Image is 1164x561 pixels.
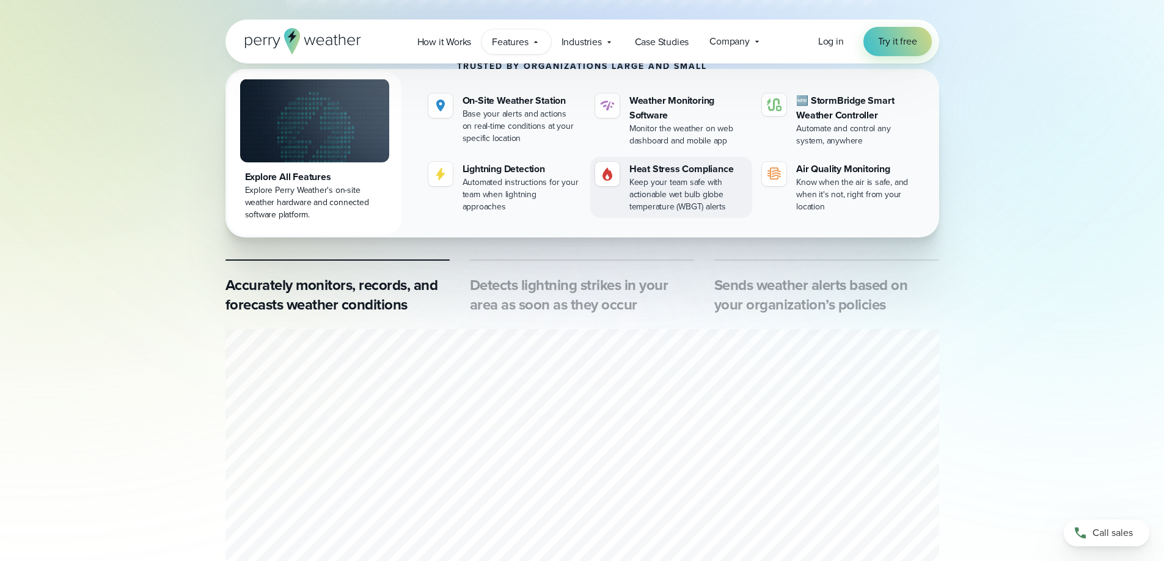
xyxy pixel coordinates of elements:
a: Log in [818,34,844,49]
h3: Sends weather alerts based on your organization’s policies [714,275,939,314]
h3: TRUSTED BY ORGANIZATIONS LARGE AND SMALL [457,62,707,71]
img: aqi-icon.svg [767,167,781,181]
span: Try it free [878,34,917,49]
a: Lightning Detection Automated instructions for your team when lightning approaches [423,157,585,218]
a: Explore All Features Explore Perry Weather's on-site weather hardware and connected software plat... [228,71,401,235]
div: On-Site Weather Station [463,93,580,108]
a: Weather Monitoring Software Monitor the weather on web dashboard and mobile app [590,89,752,152]
img: Gas.svg [600,167,615,181]
div: Air Quality Monitoring [796,162,914,176]
img: lightning-icon.svg [433,167,448,181]
div: Explore All Features [245,170,384,184]
span: How it Works [417,35,472,49]
a: 🆕 StormBridge Smart Weather Controller Automate and control any system, anywhere [757,89,919,152]
div: Know when the air is safe, and when it's not, right from your location [796,176,914,213]
img: stormbridge-icon-V6.svg [767,98,781,111]
div: Heat Stress Compliance [629,162,747,176]
span: Log in [818,34,844,48]
span: Call sales [1093,526,1133,540]
img: software-icon.svg [600,98,615,113]
span: Case Studies [635,35,689,49]
span: Company [709,34,750,49]
h3: Detects lightning strikes in your area as soon as they occur [470,275,695,314]
div: Base your alerts and actions on real-time conditions at your specific location [463,108,580,145]
a: Call sales [1064,519,1149,546]
span: Industries [562,35,602,49]
div: Automate and control any system, anywhere [796,123,914,147]
a: How it Works [407,29,482,54]
img: Location.svg [433,98,448,113]
div: 🆕 StormBridge Smart Weather Controller [796,93,914,123]
a: On-Site Weather Station Base your alerts and actions on real-time conditions at your specific loc... [423,89,585,150]
a: Heat Stress Compliance Keep your team safe with actionable wet bulb globe temperature (WBGT) alerts [590,157,752,218]
div: Weather Monitoring Software [629,93,747,123]
div: Lightning Detection [463,162,580,176]
a: Case Studies [624,29,700,54]
div: Explore Perry Weather's on-site weather hardware and connected software platform. [245,184,384,221]
div: Monitor the weather on web dashboard and mobile app [629,123,747,147]
span: Features [492,35,528,49]
div: Keep your team safe with actionable wet bulb globe temperature (WBGT) alerts [629,176,747,213]
a: Try it free [863,27,932,56]
a: Air Quality Monitoring Know when the air is safe, and when it's not, right from your location [757,157,919,218]
div: Automated instructions for your team when lightning approaches [463,176,580,213]
h3: Accurately monitors, records, and forecasts weather conditions [225,275,450,314]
